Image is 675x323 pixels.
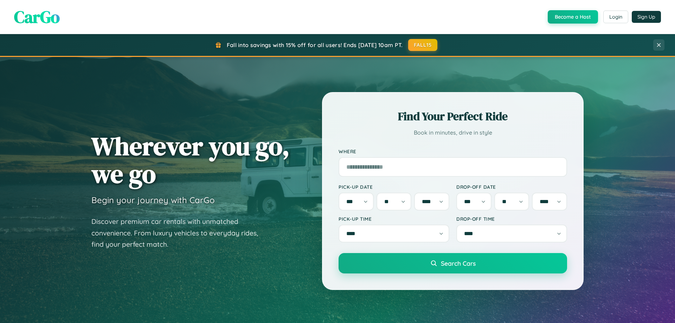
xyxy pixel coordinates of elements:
p: Discover premium car rentals with unmatched convenience. From luxury vehicles to everyday rides, ... [91,216,267,250]
span: Search Cars [441,259,476,267]
h2: Find Your Perfect Ride [339,109,567,124]
label: Pick-up Time [339,216,449,222]
h1: Wherever you go, we go [91,132,290,188]
button: Sign Up [632,11,661,23]
h3: Begin your journey with CarGo [91,195,215,205]
button: Become a Host [548,10,598,24]
span: CarGo [14,5,60,28]
label: Drop-off Time [456,216,567,222]
button: Login [603,11,628,23]
label: Where [339,148,567,154]
label: Pick-up Date [339,184,449,190]
button: Search Cars [339,253,567,273]
label: Drop-off Date [456,184,567,190]
button: FALL15 [408,39,438,51]
p: Book in minutes, drive in style [339,128,567,138]
span: Fall into savings with 15% off for all users! Ends [DATE] 10am PT. [227,41,403,49]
